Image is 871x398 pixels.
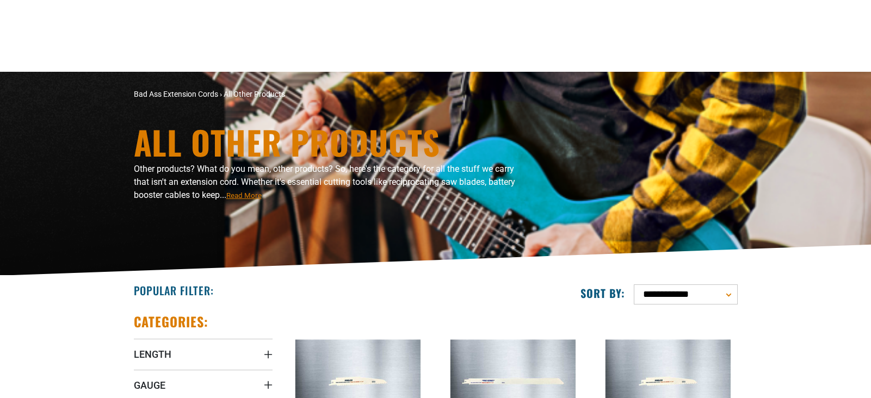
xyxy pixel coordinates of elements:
[134,283,214,297] h2: Popular Filter:
[134,379,165,391] span: Gauge
[224,90,285,98] span: All Other Products
[134,339,273,369] summary: Length
[134,313,209,330] h2: Categories:
[134,348,171,360] span: Length
[226,191,262,200] span: Read More
[134,126,531,158] h1: All Other Products
[134,163,531,202] p: Other products? What do you mean, other products? So, here's the category for all the stuff we ca...
[220,90,222,98] span: ›
[580,286,625,300] label: Sort by:
[134,89,531,100] nav: breadcrumbs
[134,90,218,98] a: Bad Ass Extension Cords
